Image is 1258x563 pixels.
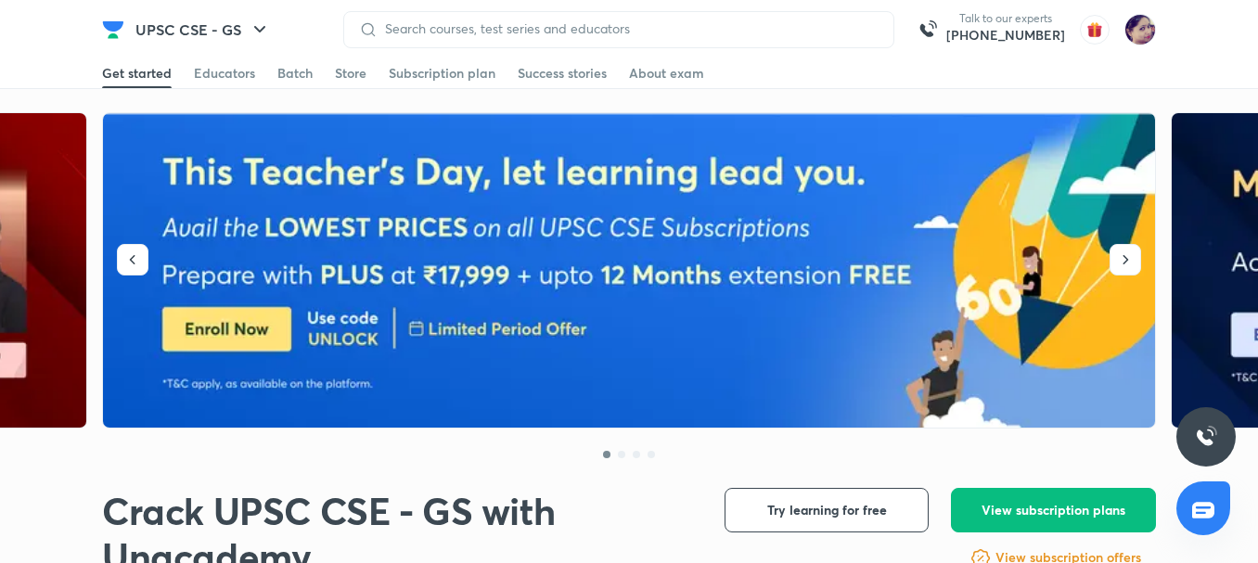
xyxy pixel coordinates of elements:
[335,58,366,88] a: Store
[102,64,172,83] div: Get started
[335,64,366,83] div: Store
[102,19,124,41] img: Company Logo
[124,11,282,48] button: UPSC CSE - GS
[518,58,607,88] a: Success stories
[629,64,704,83] div: About exam
[194,58,255,88] a: Educators
[1195,426,1217,448] img: ttu
[518,64,607,83] div: Success stories
[951,488,1156,532] button: View subscription plans
[909,11,946,48] img: call-us
[982,501,1125,519] span: View subscription plans
[102,58,172,88] a: Get started
[378,21,879,36] input: Search courses, test series and educators
[389,64,495,83] div: Subscription plan
[725,488,929,532] button: Try learning for free
[389,58,495,88] a: Subscription plan
[1080,15,1110,45] img: avatar
[946,26,1065,45] a: [PHONE_NUMBER]
[629,58,704,88] a: About exam
[194,64,255,83] div: Educators
[767,501,887,519] span: Try learning for free
[946,11,1065,26] p: Talk to our experts
[277,58,313,88] a: Batch
[1124,14,1156,45] img: Reena Ghosh
[277,64,313,83] div: Batch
